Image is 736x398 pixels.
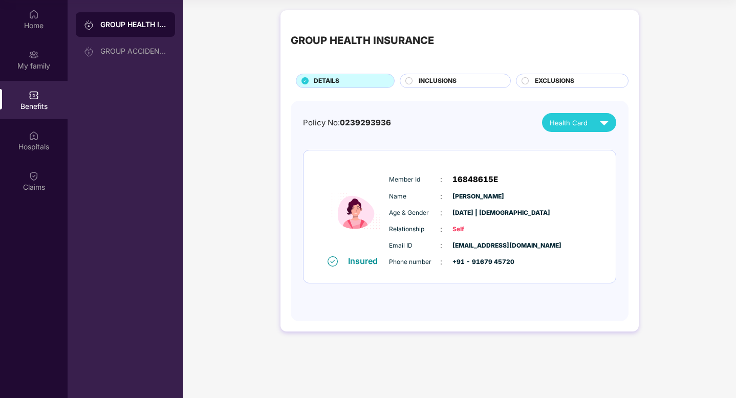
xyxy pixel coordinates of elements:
[29,9,39,19] img: svg+xml;base64,PHN2ZyBpZD0iSG9tZSIgeG1sbnM9Imh0dHA6Ly93d3cudzMub3JnLzIwMDAvc3ZnIiB3aWR0aD0iMjAiIG...
[440,174,442,185] span: :
[452,173,498,186] span: 16848615E
[440,224,442,235] span: :
[440,240,442,251] span: :
[389,175,440,185] span: Member Id
[303,117,391,129] div: Policy No:
[595,114,613,131] img: svg+xml;base64,PHN2ZyB4bWxucz0iaHR0cDovL3d3dy53My5vcmcvMjAwMC9zdmciIHZpZXdCb3g9IjAgMCAyNCAyNCIgd2...
[389,257,440,267] span: Phone number
[328,256,338,267] img: svg+xml;base64,PHN2ZyB4bWxucz0iaHR0cDovL3d3dy53My5vcmcvMjAwMC9zdmciIHdpZHRoPSIxNiIgaGVpZ2h0PSIxNi...
[29,90,39,100] img: svg+xml;base64,PHN2ZyBpZD0iQmVuZWZpdHMiIHhtbG5zPSJodHRwOi8vd3d3LnczLm9yZy8yMDAwL3N2ZyIgd2lkdGg9Ij...
[419,76,457,86] span: INCLUSIONS
[389,192,440,202] span: Name
[348,256,384,266] div: Insured
[389,225,440,234] span: Relationship
[452,225,504,234] span: Self
[100,47,167,55] div: GROUP ACCIDENTAL INSURANCE
[291,33,434,49] div: GROUP HEALTH INSURANCE
[535,76,574,86] span: EXCLUSIONS
[440,256,442,268] span: :
[84,47,94,57] img: svg+xml;base64,PHN2ZyB3aWR0aD0iMjAiIGhlaWdodD0iMjAiIHZpZXdCb3g9IjAgMCAyMCAyMCIgZmlsbD0ibm9uZSIgeG...
[100,19,167,30] div: GROUP HEALTH INSURANCE
[389,208,440,218] span: Age & Gender
[29,50,39,60] img: svg+xml;base64,PHN2ZyB3aWR0aD0iMjAiIGhlaWdodD0iMjAiIHZpZXdCb3g9IjAgMCAyMCAyMCIgZmlsbD0ibm9uZSIgeG...
[29,171,39,181] img: svg+xml;base64,PHN2ZyBpZD0iQ2xhaW0iIHhtbG5zPSJodHRwOi8vd3d3LnczLm9yZy8yMDAwL3N2ZyIgd2lkdGg9IjIwIi...
[340,118,391,127] span: 0239293936
[452,208,504,218] span: [DATE] | [DEMOGRAPHIC_DATA]
[314,76,339,86] span: DETAILS
[440,191,442,202] span: :
[452,257,504,267] span: +91 - 91679 45720
[84,20,94,30] img: svg+xml;base64,PHN2ZyB3aWR0aD0iMjAiIGhlaWdodD0iMjAiIHZpZXdCb3g9IjAgMCAyMCAyMCIgZmlsbD0ibm9uZSIgeG...
[452,241,504,251] span: [EMAIL_ADDRESS][DOMAIN_NAME]
[452,192,504,202] span: [PERSON_NAME]
[29,130,39,141] img: svg+xml;base64,PHN2ZyBpZD0iSG9zcGl0YWxzIiB4bWxucz0iaHR0cDovL3d3dy53My5vcmcvMjAwMC9zdmciIHdpZHRoPS...
[550,118,588,128] span: Health Card
[542,113,616,132] button: Health Card
[440,207,442,218] span: :
[389,241,440,251] span: Email ID
[325,167,386,255] img: icon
